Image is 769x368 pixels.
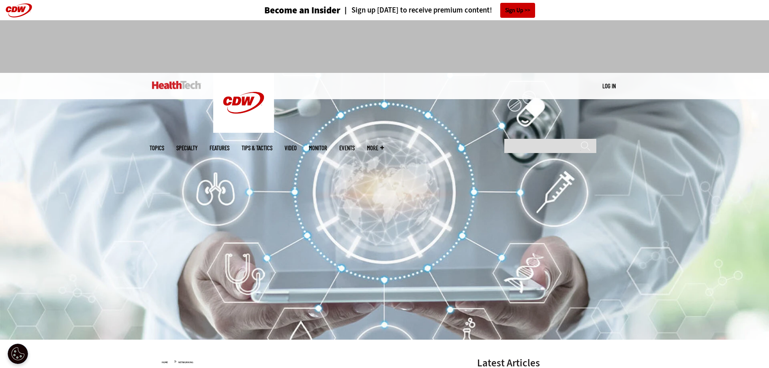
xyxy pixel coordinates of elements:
[8,344,28,364] div: Cookie Settings
[367,145,384,151] span: More
[477,358,599,368] h3: Latest Articles
[602,82,616,89] a: Log in
[162,358,456,364] div: »
[309,145,327,151] a: MonITor
[264,6,341,15] h3: Become an Insider
[341,6,492,14] a: Sign up [DATE] to receive premium content!
[237,28,532,65] iframe: advertisement
[213,126,274,135] a: CDW
[242,145,272,151] a: Tips & Tactics
[234,6,341,15] a: Become an Insider
[8,344,28,364] button: Open Preferences
[176,145,197,151] span: Specialty
[285,145,297,151] a: Video
[178,361,193,364] a: Networking
[500,3,535,18] a: Sign Up
[602,82,616,90] div: User menu
[210,145,229,151] a: Features
[162,361,168,364] a: Home
[339,145,355,151] a: Events
[213,73,274,133] img: Home
[152,81,201,89] img: Home
[150,145,164,151] span: Topics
